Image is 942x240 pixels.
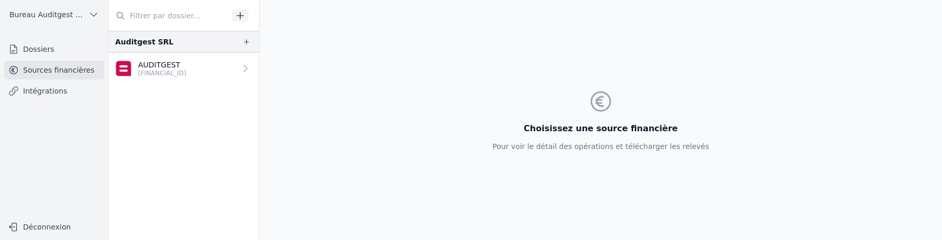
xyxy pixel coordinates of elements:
h3: Choisissez une source financière [492,122,709,135]
a: Sources financières [4,61,104,79]
button: Déconnexion [4,219,104,235]
p: [FINANCIAL_ID] [138,69,186,77]
a: AUDITGEST [FINANCIAL_ID] [109,53,259,84]
p: Pour voir le détail des opérations et télécharger les relevés [492,141,709,152]
span: Bureau Auditgest - [PERSON_NAME] [9,9,84,20]
input: Filtrer par dossier... [109,6,228,25]
a: Dossiers [4,40,104,59]
button: Bureau Auditgest - [PERSON_NAME] [4,6,104,23]
a: Intégrations [4,82,104,100]
img: belfius.png [115,60,132,77]
p: AUDITGEST [138,60,186,70]
div: Auditgest SRL [115,36,174,48]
